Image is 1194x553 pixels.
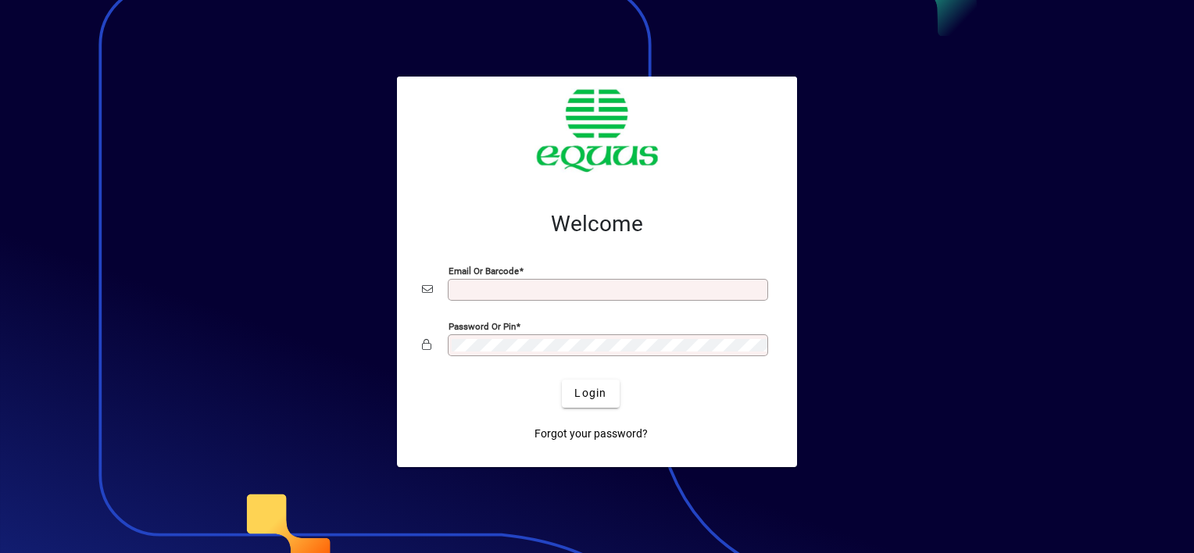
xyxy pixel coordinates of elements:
h2: Welcome [422,211,772,237]
span: Forgot your password? [534,426,648,442]
button: Login [562,380,619,408]
a: Forgot your password? [528,420,654,448]
mat-label: Email or Barcode [449,265,519,276]
mat-label: Password or Pin [449,320,516,331]
span: Login [574,385,606,401]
